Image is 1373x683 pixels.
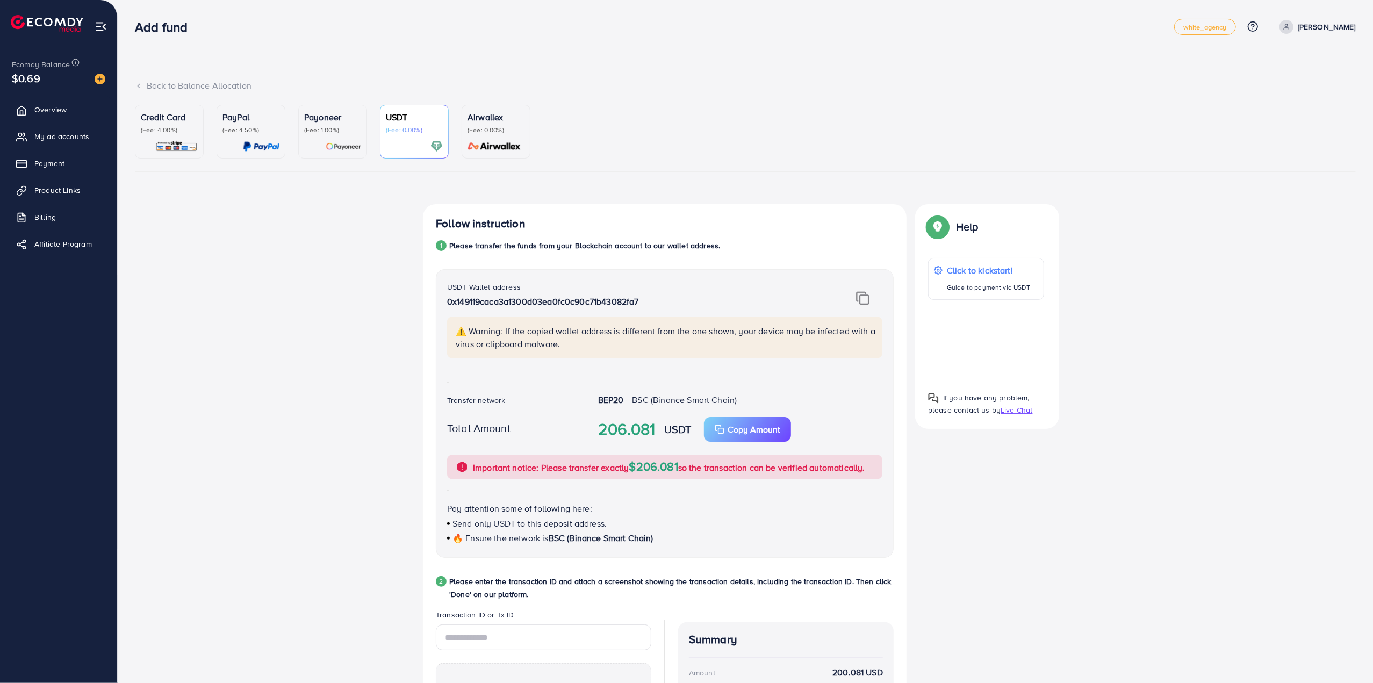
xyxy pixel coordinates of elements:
[947,281,1030,294] p: Guide to payment via USDT
[304,126,361,134] p: (Fee: 1.00%)
[598,418,656,441] strong: 206.081
[436,217,526,231] h4: Follow instruction
[456,325,876,350] p: ⚠️ Warning: If the copied wallet address is different from the one shown, your device may be infe...
[11,15,83,32] img: logo
[956,220,979,233] p: Help
[141,126,198,134] p: (Fee: 4.00%)
[95,74,105,84] img: image
[8,99,109,120] a: Overview
[456,461,469,473] img: alert
[464,140,524,153] img: card
[947,264,1030,277] p: Click to kickstart!
[243,140,279,153] img: card
[1174,19,1236,35] a: white_agency
[447,420,511,436] label: Total Amount
[468,111,524,124] p: Airwallex
[1001,405,1032,415] span: Live Chat
[8,206,109,228] a: Billing
[304,111,361,124] p: Payoneer
[10,63,42,94] span: $0.69
[549,532,653,544] span: BSC (Binance Smart Chain)
[8,153,109,174] a: Payment
[386,111,443,124] p: USDT
[326,140,361,153] img: card
[1275,20,1356,34] a: [PERSON_NAME]
[34,185,81,196] span: Product Links
[222,126,279,134] p: (Fee: 4.50%)
[473,460,865,474] p: Important notice: Please transfer exactly so the transaction can be verified automatically.
[928,217,947,236] img: Popup guide
[468,126,524,134] p: (Fee: 0.00%)
[629,458,678,474] span: $206.081
[386,126,443,134] p: (Fee: 0.00%)
[449,575,894,601] p: Please enter the transaction ID and attach a screenshot showing the transaction details, includin...
[34,239,92,249] span: Affiliate Program
[436,240,447,251] div: 1
[430,140,443,153] img: card
[447,517,882,530] p: Send only USDT to this deposit address.
[689,667,715,678] div: Amount
[447,502,882,515] p: Pay attention some of following here:
[704,417,791,442] button: Copy Amount
[1327,635,1365,675] iframe: Chat
[12,59,70,70] span: Ecomdy Balance
[436,609,651,624] legend: Transaction ID or Tx ID
[832,666,883,679] strong: 200.081 USD
[447,395,506,406] label: Transfer network
[222,111,279,124] p: PayPal
[447,295,807,308] p: 0x149119caca3a1300d03ea0fc0c90c71b43082fa7
[664,421,692,437] strong: USDT
[95,20,107,33] img: menu
[928,392,1030,415] span: If you have any problem, please contact us by
[34,104,67,115] span: Overview
[34,212,56,222] span: Billing
[856,291,869,305] img: img
[135,19,196,35] h3: Add fund
[34,131,89,142] span: My ad accounts
[452,532,549,544] span: 🔥 Ensure the network is
[8,126,109,147] a: My ad accounts
[141,111,198,124] p: Credit Card
[689,633,883,646] h4: Summary
[728,423,780,436] p: Copy Amount
[632,394,737,406] span: BSC (Binance Smart Chain)
[598,394,624,406] strong: BEP20
[34,158,64,169] span: Payment
[8,179,109,201] a: Product Links
[436,576,447,587] div: 2
[1298,20,1356,33] p: [PERSON_NAME]
[447,282,521,292] label: USDT Wallet address
[1183,24,1227,31] span: white_agency
[135,80,1356,92] div: Back to Balance Allocation
[449,239,720,252] p: Please transfer the funds from your Blockchain account to our wallet address.
[8,233,109,255] a: Affiliate Program
[155,140,198,153] img: card
[928,393,939,404] img: Popup guide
